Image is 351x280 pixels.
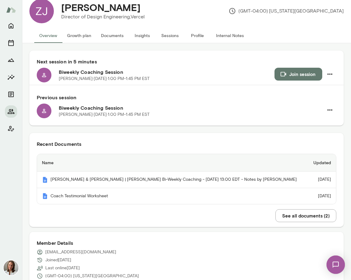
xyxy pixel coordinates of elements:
[61,2,140,13] h4: [PERSON_NAME]
[37,140,336,148] h6: Recent Documents
[37,239,336,247] h6: Member Details
[59,112,150,118] p: [PERSON_NAME] · [DATE] · 1:00 PM-1:45 PM EST
[42,177,48,183] img: Mento
[37,94,336,101] h6: Previous session
[6,4,16,16] img: Mento
[42,193,48,199] img: Mento
[274,68,322,81] button: Join session
[129,28,156,43] button: Insights
[37,154,308,172] th: Name
[37,172,308,188] th: [PERSON_NAME] & [PERSON_NAME] | [PERSON_NAME] Bi-Weekly Coaching - [DATE] 13:00 EDT - Notes by [P...
[61,13,145,21] p: Director of Design Engineering, Vercel
[37,58,336,65] h6: Next session in 5 minutes
[37,188,308,204] th: Coach Testimonial Worksheet
[62,28,96,43] button: Growth plan
[45,249,116,255] p: [EMAIL_ADDRESS][DOMAIN_NAME]
[5,123,17,135] button: Client app
[229,7,344,15] p: (GMT-04:00) [US_STATE][GEOGRAPHIC_DATA]
[184,28,211,43] button: Profile
[96,28,129,43] button: Documents
[5,54,17,66] button: Growth Plan
[4,260,18,275] img: Andrea Mayendia
[59,68,274,76] h6: Biweekly Coaching Session
[211,28,249,43] button: Internal Notes
[34,28,62,43] button: Overview
[45,265,80,271] p: Last online [DATE]
[308,154,336,172] th: Updated
[5,105,17,118] button: Members
[156,28,184,43] button: Sessions
[59,104,323,112] h6: Biweekly Coaching Session
[5,88,17,100] button: Documents
[5,37,17,49] button: Sessions
[45,273,139,279] p: (GMT-04:00) [US_STATE][GEOGRAPHIC_DATA]
[308,172,336,188] td: [DATE]
[59,76,150,82] p: [PERSON_NAME] · [DATE] · 1:00 PM-1:45 PM EST
[5,20,17,32] button: Home
[5,71,17,83] button: Insights
[308,188,336,204] td: [DATE]
[275,209,336,222] button: See all documents (2)
[45,257,71,263] p: Joined [DATE]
